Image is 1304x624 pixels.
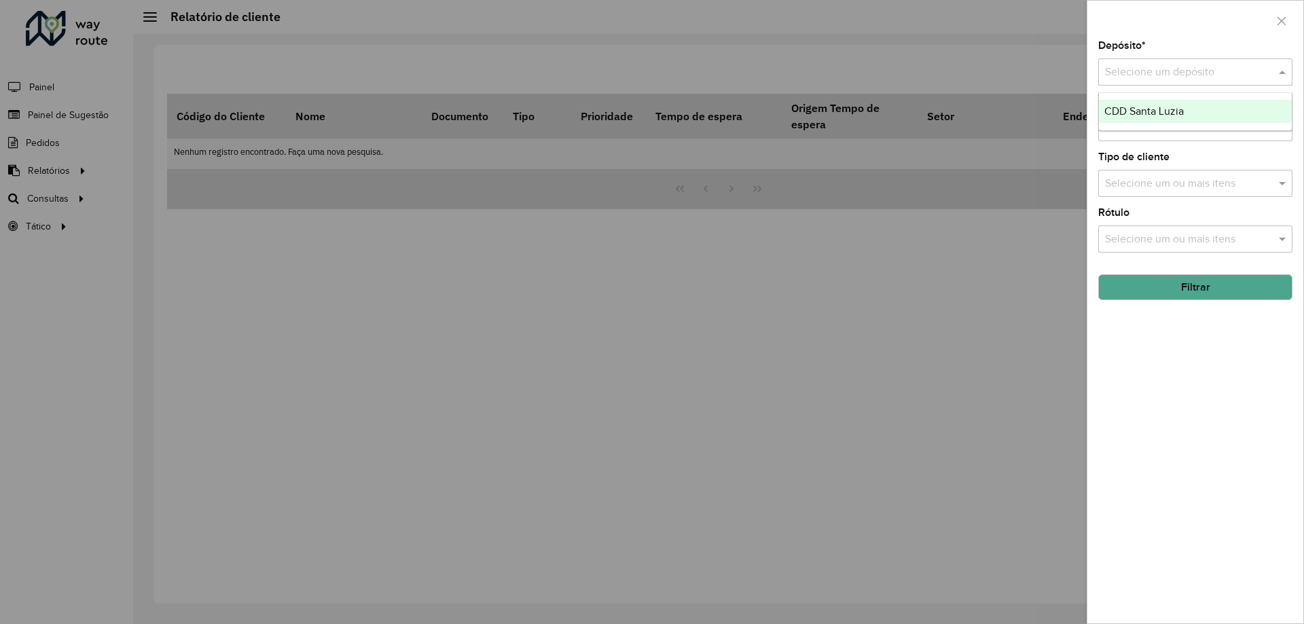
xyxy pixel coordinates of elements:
[1104,105,1184,117] span: CDD Santa Luzia
[1098,274,1292,300] button: Filtrar
[1098,149,1170,165] label: Tipo de cliente
[1098,204,1129,221] label: Rótulo
[1098,92,1292,131] ng-dropdown-panel: Options list
[1098,37,1146,54] label: Depósito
